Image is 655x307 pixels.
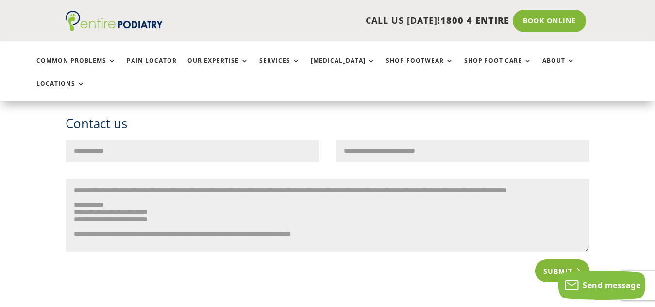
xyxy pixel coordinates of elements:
[66,114,589,140] h3: Contact us
[36,57,116,78] a: Common Problems
[127,57,177,78] a: Pain Locator
[464,57,532,78] a: Shop Foot Care
[66,23,163,33] a: Entire Podiatry
[311,57,375,78] a: [MEDICAL_DATA]
[558,271,645,300] button: Send message
[185,15,509,27] p: CALL US [DATE]!
[583,280,640,291] span: Send message
[440,15,509,26] span: 1800 4 ENTIRE
[542,57,575,78] a: About
[66,11,163,31] img: logo (1)
[386,57,453,78] a: Shop Footwear
[513,10,586,32] a: Book Online
[259,57,300,78] a: Services
[535,259,589,282] button: Submit
[36,81,85,101] a: Locations
[187,57,249,78] a: Our Expertise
